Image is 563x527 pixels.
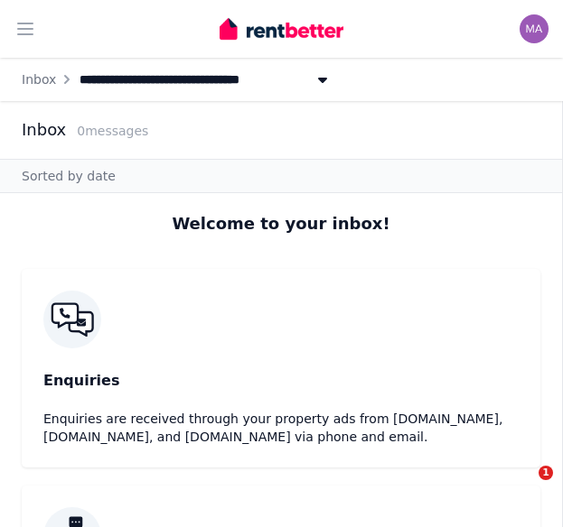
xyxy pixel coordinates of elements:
a: Inbox [22,72,56,87]
img: RentBetter Inbox [43,291,519,348]
p: Enquiries [43,370,519,392]
h2: Inbox [22,117,66,143]
img: Matthew [520,14,549,43]
span: 1 [539,466,553,480]
h2: Welcome to your inbox! [172,211,389,236]
iframe: Intercom live chat [502,466,545,509]
img: RentBetter [220,15,342,42]
p: Enquiries are received through your property ads from [DOMAIN_NAME], [DOMAIN_NAME], and [DOMAIN_N... [43,410,519,446]
span: 0 message s [77,124,148,138]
